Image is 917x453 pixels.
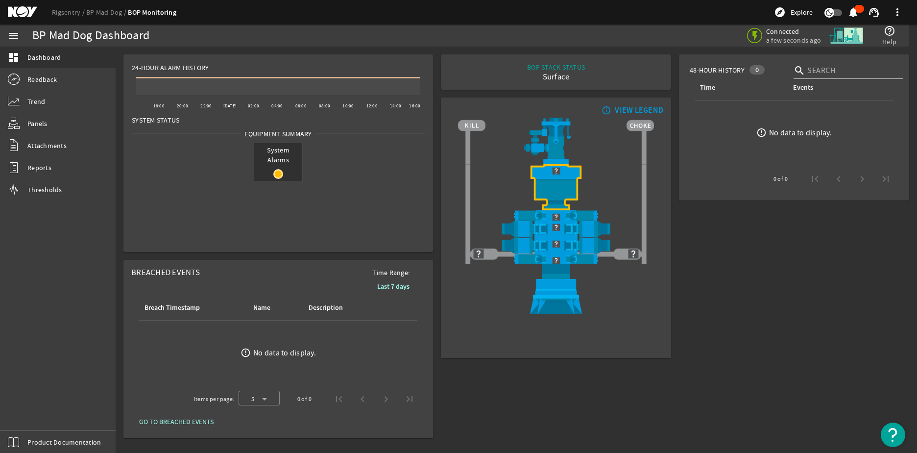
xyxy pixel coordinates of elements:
[774,6,786,18] mat-icon: explore
[52,8,86,17] a: Rigsentry
[143,302,240,313] div: Breach Timestamp
[458,164,654,210] img: UpperAnnular_NoValves_Fault.png
[241,348,251,358] mat-icon: error_outline
[145,302,200,313] div: Breach Timestamp
[458,254,654,267] img: Unknown.png
[27,52,61,62] span: Dashboard
[882,37,896,47] span: Help
[638,185,650,200] img: TransparentStackSlice.png
[271,103,283,109] text: 04:00
[366,103,378,109] text: 12:00
[766,36,821,45] span: a few seconds ago
[369,277,417,295] button: Last 7 days
[690,65,745,75] span: 48-Hour History
[295,103,307,109] text: 06:00
[792,82,886,93] div: Events
[253,302,270,313] div: Name
[139,417,214,427] span: GO TO BREACHED EVENTS
[200,103,212,109] text: 22:00
[766,27,821,36] span: Connected
[132,115,179,125] span: System Status
[128,8,176,17] a: BOP Monitoring
[886,0,909,24] button: more_vert
[700,82,715,93] div: Time
[756,127,767,138] mat-icon: error_outline
[868,6,880,18] mat-icon: support_agent
[377,282,410,291] b: Last 7 days
[27,163,51,173] span: Reports
[458,264,654,314] img: WellheadConnector.png
[307,302,375,313] div: Description
[791,7,813,17] span: Explore
[769,128,832,138] div: No data to display.
[409,103,420,109] text: 16:00
[319,103,330,109] text: 08:00
[177,103,188,109] text: 20:00
[847,6,859,18] mat-icon: notifications
[248,103,259,109] text: 02:00
[27,437,101,447] span: Product Documentation
[794,65,805,76] i: search
[27,185,62,195] span: Thresholds
[749,65,765,75] div: 0
[527,62,585,72] div: BOP STACK STATUS
[884,25,895,37] mat-icon: help_outline
[297,394,312,404] div: 0 of 0
[194,394,235,404] div: Items per page:
[473,248,484,260] img: UnknownValve.png
[462,185,474,200] img: TransparentStackSlice.png
[828,17,865,54] img: Skid.svg
[86,8,128,17] a: BP Mad Dog
[27,97,45,106] span: Trend
[131,413,221,430] button: GO TO BREACHED EVENTS
[364,268,417,277] span: Time Range:
[27,75,57,84] span: Readback
[241,129,315,139] span: Equipment Summary
[27,141,67,151] span: Attachments
[793,82,813,93] div: Events
[458,221,654,233] img: Unknown.png
[770,4,817,20] button: Explore
[254,143,302,167] span: System Alarms
[807,65,895,76] input: Search
[458,164,654,177] img: Unknown.png
[131,267,200,277] span: Breached Events
[27,119,48,128] span: Panels
[8,30,20,42] mat-icon: menu
[881,423,905,447] button: Open Resource Center
[390,103,401,109] text: 14:00
[8,51,20,63] mat-icon: dashboard
[153,103,165,109] text: 18:00
[699,82,780,93] div: Time
[252,302,295,313] div: Name
[342,103,354,109] text: 10:00
[627,248,639,260] img: UnknownValve.png
[458,118,654,164] img: RiserAdapter.png
[458,210,654,223] img: Unknown.png
[458,237,654,250] img: Unknown.png
[223,103,237,109] text: [DATE]
[253,348,316,358] div: No data to display.
[773,174,788,184] div: 0 of 0
[600,106,611,114] mat-icon: info_outline
[309,302,343,313] div: Description
[132,63,209,73] span: 24-Hour Alarm History
[615,105,663,115] div: VIEW LEGEND
[32,31,149,41] div: BP Mad Dog Dashboard
[527,72,585,82] div: Surface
